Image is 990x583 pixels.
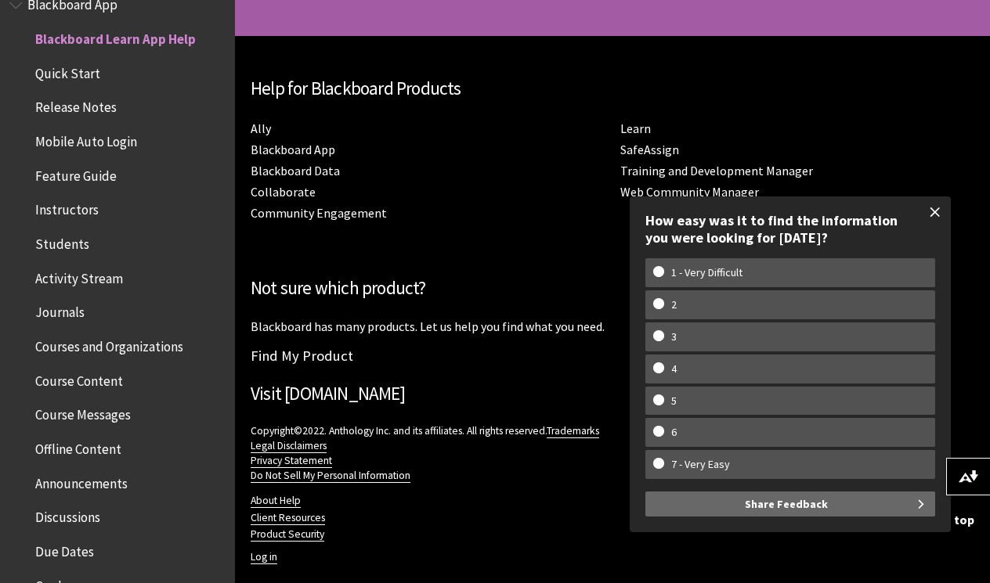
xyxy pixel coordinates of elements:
[251,550,277,564] a: Log in
[251,382,405,405] a: Visit [DOMAIN_NAME]
[35,300,85,321] span: Journals
[35,470,128,491] span: Announcements
[251,275,974,302] h2: Not sure which product?
[35,26,196,47] span: Blackboard Learn App Help
[251,121,271,137] a: Ally
[251,454,332,468] a: Privacy Statement
[653,362,695,376] w-span: 4
[35,402,131,423] span: Course Messages
[35,504,100,525] span: Discussions
[547,424,599,438] a: Trademarks
[35,265,123,286] span: Activity Stream
[251,494,301,508] a: About Help
[35,163,117,184] span: Feature Guide
[35,197,99,218] span: Instructors
[251,527,324,542] a: Product Security
[251,347,353,365] a: Find My Product
[251,511,325,525] a: Client Resources
[35,538,94,560] span: Due Dates
[251,142,335,158] a: Blackboard App
[745,491,828,516] span: Share Feedback
[251,439,327,453] a: Legal Disclaimers
[35,95,117,116] span: Release Notes
[35,60,100,81] span: Quick Start
[251,163,340,179] a: Blackboard Data
[653,266,761,279] w-span: 1 - Very Difficult
[653,458,748,471] w-span: 7 - Very Easy
[620,142,679,158] a: SafeAssign
[35,368,123,389] span: Course Content
[620,163,813,179] a: Training and Development Manager
[35,333,183,354] span: Courses and Organizations
[620,184,759,200] a: Web Community Manager
[653,330,695,344] w-span: 3
[251,75,974,103] h2: Help for Blackboard Products
[645,491,935,516] button: Share Feedback
[251,184,316,200] a: Collaborate
[653,394,695,408] w-span: 5
[645,212,935,246] div: How easy was it to find the information you were looking for [DATE]?
[251,423,974,483] p: Copyright©2022. Anthology Inc. and its affiliates. All rights reserved.
[653,298,695,311] w-span: 2
[35,436,121,457] span: Offline Content
[251,318,974,335] p: Blackboard has many products. Let us help you find what you need.
[35,128,137,149] span: Mobile Auto Login
[653,426,695,439] w-span: 6
[620,121,651,137] a: Learn
[35,231,89,252] span: Students
[251,205,387,221] a: Community Engagement
[251,469,410,483] a: Do Not Sell My Personal Information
